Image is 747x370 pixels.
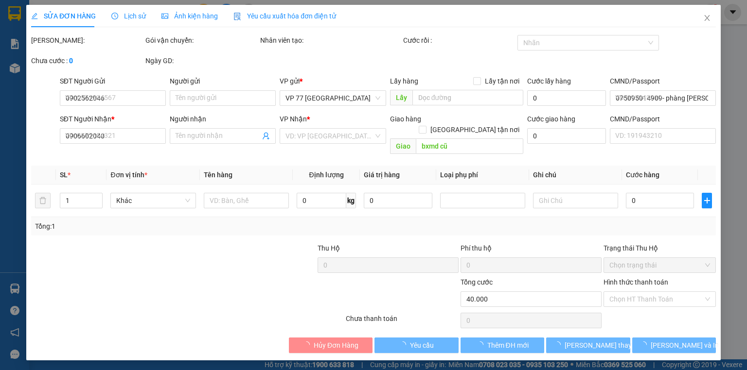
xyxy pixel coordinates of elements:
[374,337,459,353] button: Yêu cầu
[35,221,289,232] div: Tổng: 1
[314,340,358,351] span: Hủy Đơn Hàng
[111,12,146,20] span: Lịch sử
[651,340,719,351] span: [PERSON_NAME] và In
[410,340,434,351] span: Yêu cầu
[403,35,516,46] div: Cước rồi :
[546,337,630,353] button: [PERSON_NAME] thay đổi
[529,166,622,185] th: Ghi chú
[31,12,96,20] span: SỬA ĐƠN HÀNG
[303,341,314,348] span: loading
[161,13,168,19] span: picture
[170,114,276,124] div: Người nhận
[703,14,711,22] span: close
[345,313,459,330] div: Chưa thanh toán
[285,91,380,105] span: VP 77 Thái Nguyên
[145,55,258,66] div: Ngày GD:
[527,77,571,85] label: Cước lấy hàng
[427,124,523,135] span: [GEOGRAPHIC_DATA] tận nơi
[481,76,523,86] span: Lấy tận nơi
[60,171,68,179] span: SL
[280,76,386,86] div: VP gửi
[476,341,487,348] span: loading
[632,337,716,353] button: [PERSON_NAME] và In
[31,55,143,66] div: Chưa cước :
[461,337,545,353] button: Thêm ĐH mới
[364,171,400,179] span: Giá trị hàng
[604,278,668,286] label: Hình thức thanh toán
[527,115,575,123] label: Cước giao hàng
[203,171,232,179] span: Tên hàng
[565,340,642,351] span: [PERSON_NAME] thay đổi
[280,115,307,123] span: VP Nhận
[317,244,339,252] span: Thu Hộ
[260,35,401,46] div: Nhân viên tạo:
[233,13,241,20] img: icon
[203,193,288,208] input: VD: Bàn, Ghế
[610,76,716,86] div: CMND/Passport
[35,193,51,208] button: delete
[69,57,73,65] b: 0
[31,35,143,46] div: [PERSON_NAME]:
[640,341,651,348] span: loading
[626,171,659,179] span: Cước hàng
[390,138,415,154] span: Giao
[170,76,276,86] div: Người gửi
[610,114,716,124] div: CMND/Passport
[436,166,529,185] th: Loại phụ phí
[145,35,258,46] div: Gói vận chuyển:
[309,171,343,179] span: Định lượng
[533,193,618,208] input: Ghi Chú
[161,12,218,20] span: Ảnh kiện hàng
[694,5,721,32] button: Close
[527,128,606,144] input: Cước giao hàng
[554,341,565,348] span: loading
[415,138,523,154] input: Dọc đường
[604,243,716,253] div: Trạng thái Thu Hộ
[110,171,147,179] span: Đơn vị tính
[702,197,711,204] span: plus
[346,193,356,208] span: kg
[390,77,418,85] span: Lấy hàng
[390,115,421,123] span: Giao hàng
[111,13,118,19] span: clock-circle
[390,90,412,105] span: Lấy
[461,278,493,286] span: Tổng cước
[412,90,523,105] input: Dọc đường
[60,114,166,124] div: SĐT Người Nhận
[609,258,710,272] span: Chọn trạng thái
[289,337,373,353] button: Hủy Đơn Hàng
[60,76,166,86] div: SĐT Người Gửi
[399,341,410,348] span: loading
[233,12,336,20] span: Yêu cầu xuất hóa đơn điện tử
[461,243,602,257] div: Phí thu hộ
[527,90,606,106] input: Cước lấy hàng
[487,340,528,351] span: Thêm ĐH mới
[116,193,190,208] span: Khác
[262,132,270,140] span: user-add
[702,193,712,208] button: plus
[31,13,38,19] span: edit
